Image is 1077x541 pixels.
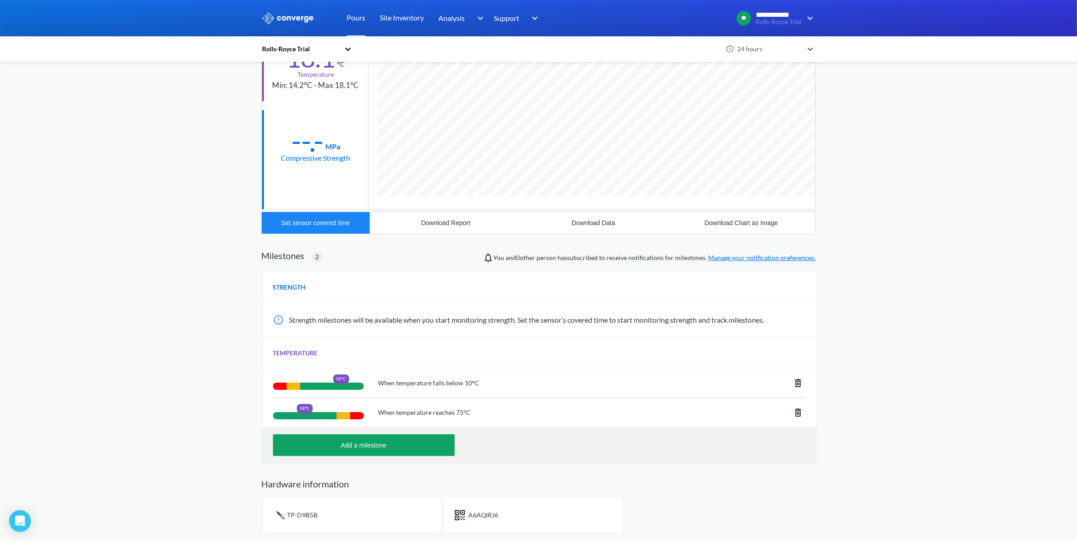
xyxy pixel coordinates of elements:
[291,129,323,152] div: --.-
[756,19,801,25] span: Rolls-Royce Trial
[469,511,499,519] span: A6AQIRJ6
[801,13,816,24] img: downArrow.svg
[262,250,305,261] h2: Milestones
[288,511,318,519] span: TP-D9B5B
[262,12,314,24] img: logo_ewhite.svg
[483,252,494,263] img: notifications-icon.svg
[273,79,359,92] div: Min: 14.2°C - Max 18.1°C
[378,408,471,418] span: When temperature reaches 75°C
[520,212,667,234] button: Download Data
[667,212,815,234] button: Download Chart as Image
[297,404,313,413] div: 18°C
[471,13,486,24] img: downArrow.svg
[455,510,465,521] img: icon-short-text.svg
[273,434,455,456] button: Add a milestone
[262,478,816,489] h2: Hardware information
[705,219,778,226] div: Download Chart as Image
[289,315,764,324] span: Strength milestones will be available when you start monitoring strength. Set the sensor’s covere...
[421,219,470,226] div: Download Report
[281,152,351,163] div: Compressive Strength
[516,254,536,261] span: 0 other
[378,378,480,388] span: When temperature falls below 10°C
[273,508,288,522] img: icon-tail.svg
[709,254,816,261] a: Manage your notification preferences.
[494,12,520,24] span: Support
[287,47,336,69] div: 18.1
[9,510,31,532] div: Open Intercom Messenger
[494,253,816,263] span: You and person has subscribed to receive notifications for milestones.
[735,44,803,54] div: 24 hours
[572,219,615,226] div: Download Data
[372,212,520,234] button: Download Report
[273,348,318,358] span: TEMPERATURE
[298,69,334,79] div: Temperature
[439,12,465,24] span: Analysis
[273,282,306,292] span: STRENGTH
[726,45,734,53] img: icon-clock.svg
[333,374,349,384] div: 18°C
[262,212,370,234] button: Set sensor covered time
[526,13,541,24] img: downArrow.svg
[281,219,350,226] div: Set sensor covered time
[262,44,340,54] div: Rolls-Royce Trial
[316,252,319,262] span: 2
